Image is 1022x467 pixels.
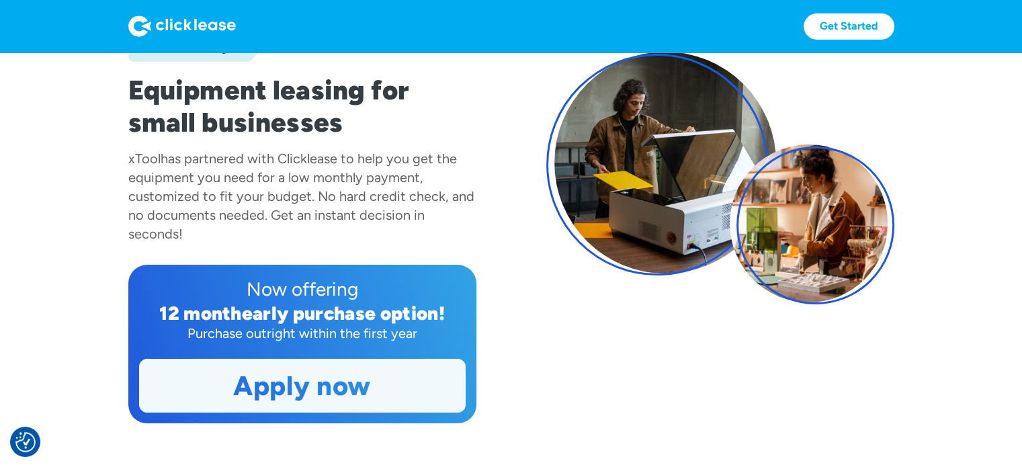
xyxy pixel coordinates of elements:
[139,324,466,343] div: Purchase outright within the first year
[140,359,465,412] a: Apply now
[159,302,242,325] div: 12 month
[15,432,36,452] button: Consent Preferences
[128,151,161,167] div: xTool
[128,74,476,138] h1: Equipment leasing for small businesses
[15,432,36,452] img: Revisit consent button
[139,275,466,302] div: Now offering
[804,13,894,40] a: Get Started
[128,151,474,242] div: has partnered with Clicklease to help you get the equipment you need for a low monthly payment, c...
[128,15,236,37] img: Logo
[242,302,445,325] div: early purchase option!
